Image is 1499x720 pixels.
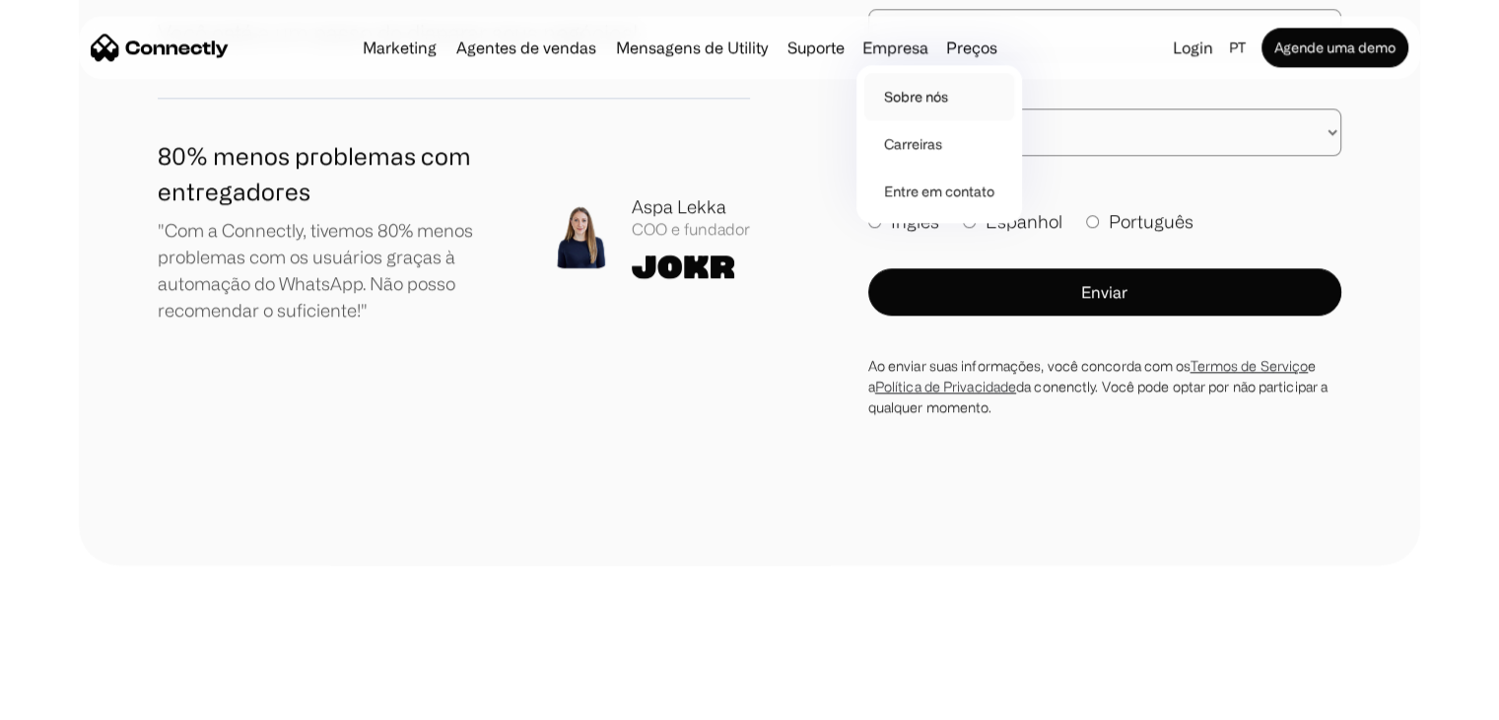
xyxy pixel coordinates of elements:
[1086,208,1193,235] label: Português
[355,39,444,55] a: Marketing
[632,193,750,220] div: Aspa Lekka
[864,120,1014,168] a: Carreiras
[864,168,1014,215] a: Entre em contato
[862,34,928,61] div: Empresa
[780,39,852,55] a: Suporte
[632,220,750,239] div: COO e fundador
[868,180,1341,198] label: Idioma preferido
[868,355,1341,417] div: Ao enviar suas informações, você concorda com os e a da conenctly. Você pode optar por não partic...
[91,33,229,62] a: home
[158,217,512,324] p: "Com a Connectly, tivemos 80% menos problemas com os usuários graças à automação do WhatsApp. Não...
[1086,215,1099,228] input: Português
[1261,28,1408,67] a: Agende uma demo
[868,80,1341,99] label: Região de vendas
[856,34,934,61] div: Empresa
[864,73,1014,120] a: Sobre nós
[1190,358,1308,373] a: Termos de Serviço
[868,268,1341,316] button: Enviar
[1229,34,1246,61] div: pt
[158,138,512,209] h1: 80% menos problemas com entregadores
[20,684,118,713] aside: Language selected: Português (Brasil)
[39,685,118,713] ul: Language list
[1165,34,1221,61] a: Login
[1221,34,1258,61] div: pt
[448,39,604,55] a: Agentes de vendas
[856,61,1022,223] nav: Empresa
[608,39,776,55] a: Mensagens de Utility
[938,39,1005,55] a: Preços
[875,379,1016,394] a: Política de Privacidade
